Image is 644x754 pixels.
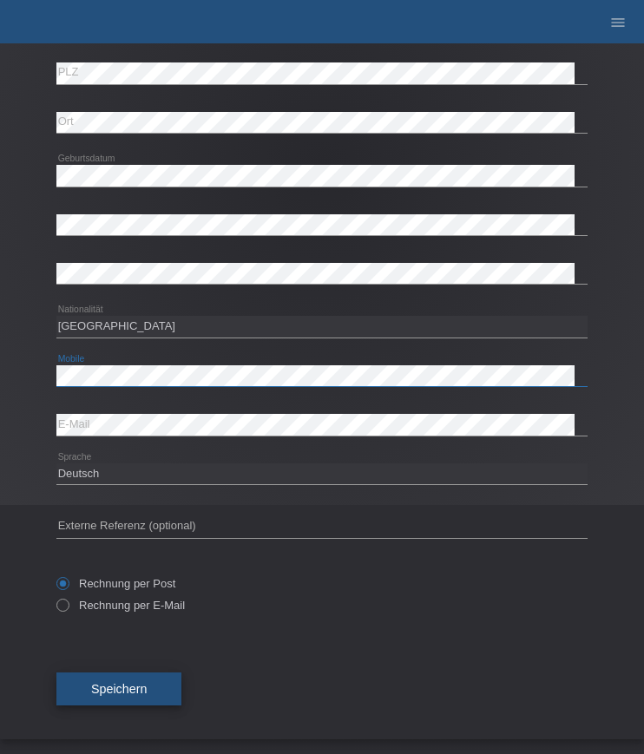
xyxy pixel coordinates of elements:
[56,577,68,599] input: Rechnung per Post
[56,599,185,612] label: Rechnung per E-Mail
[56,672,181,705] button: Speichern
[601,16,635,27] a: menu
[56,599,68,620] input: Rechnung per E-Mail
[91,682,147,696] span: Speichern
[56,577,175,590] label: Rechnung per Post
[609,14,627,31] i: menu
